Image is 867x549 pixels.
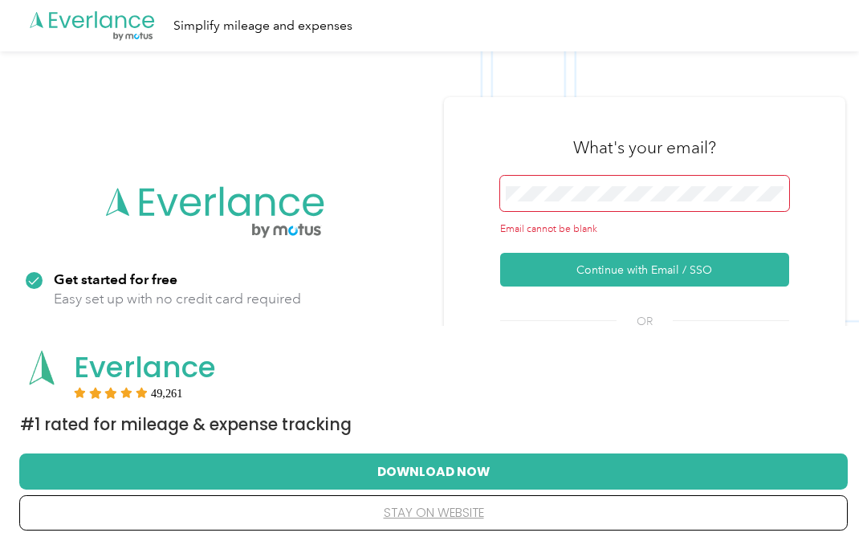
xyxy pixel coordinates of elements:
[500,253,789,287] button: Continue with Email / SSO
[45,496,822,530] button: stay on website
[500,222,789,237] div: Email cannot be blank
[20,346,63,389] img: App logo
[74,347,216,388] span: Everlance
[617,313,673,330] span: OR
[54,323,276,340] strong: Automatic trip & expense tracking
[74,387,183,398] div: Rating:5 stars
[54,289,301,309] p: Easy set up with no credit card required
[173,16,352,36] div: Simplify mileage and expenses
[573,136,716,159] h3: What's your email?
[54,270,177,287] strong: Get started for free
[45,454,822,488] button: Download Now
[151,388,183,398] span: User reviews count
[20,413,352,436] span: #1 Rated for Mileage & Expense Tracking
